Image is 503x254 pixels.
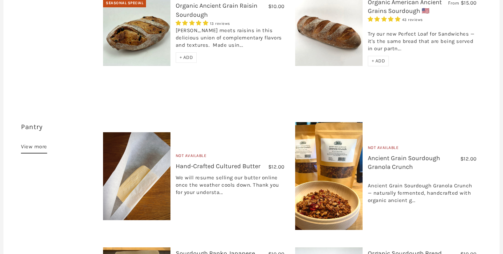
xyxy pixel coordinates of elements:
h3: 30 items [21,122,98,142]
span: $10.00 [268,3,285,9]
span: 4.93 stars [368,16,402,22]
img: Ancient Grain Sourdough Granola Crunch [295,122,363,230]
div: [PERSON_NAME] meets raisins in this delicious union of complementary flavors and textures. Made u... [176,27,285,52]
a: Hand-Crafted Cultured Butter [176,162,261,170]
div: + ADD [176,52,197,63]
a: View more [21,142,47,154]
span: $12.00 [460,156,477,162]
span: 4.92 stars [176,20,210,26]
div: Not Available [368,144,477,154]
span: + ADD [180,54,193,60]
span: 43 reviews [402,17,423,22]
a: Organic Ancient Grain Raisin Sourdough [176,2,257,18]
span: $12.00 [268,164,285,170]
div: We will resume selling our butter online once the weather cools down. Thank you for your understa... [176,174,285,200]
img: Hand-Crafted Cultured Butter [103,132,170,220]
span: + ADD [372,58,385,64]
div: Try our new Perfect Loaf for Sandwiches — it's the same bread that are being served in our partn... [368,23,477,56]
a: Ancient Grain Sourdough Granola Crunch [368,154,440,171]
div: + ADD [368,56,389,66]
span: 13 reviews [210,21,230,26]
a: Pantry [21,123,42,131]
div: Not Available [176,152,285,162]
div: Ancient Grain Sourdough Granola Crunch — naturally fermented, handcrafted with organic ancient g... [368,175,477,208]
